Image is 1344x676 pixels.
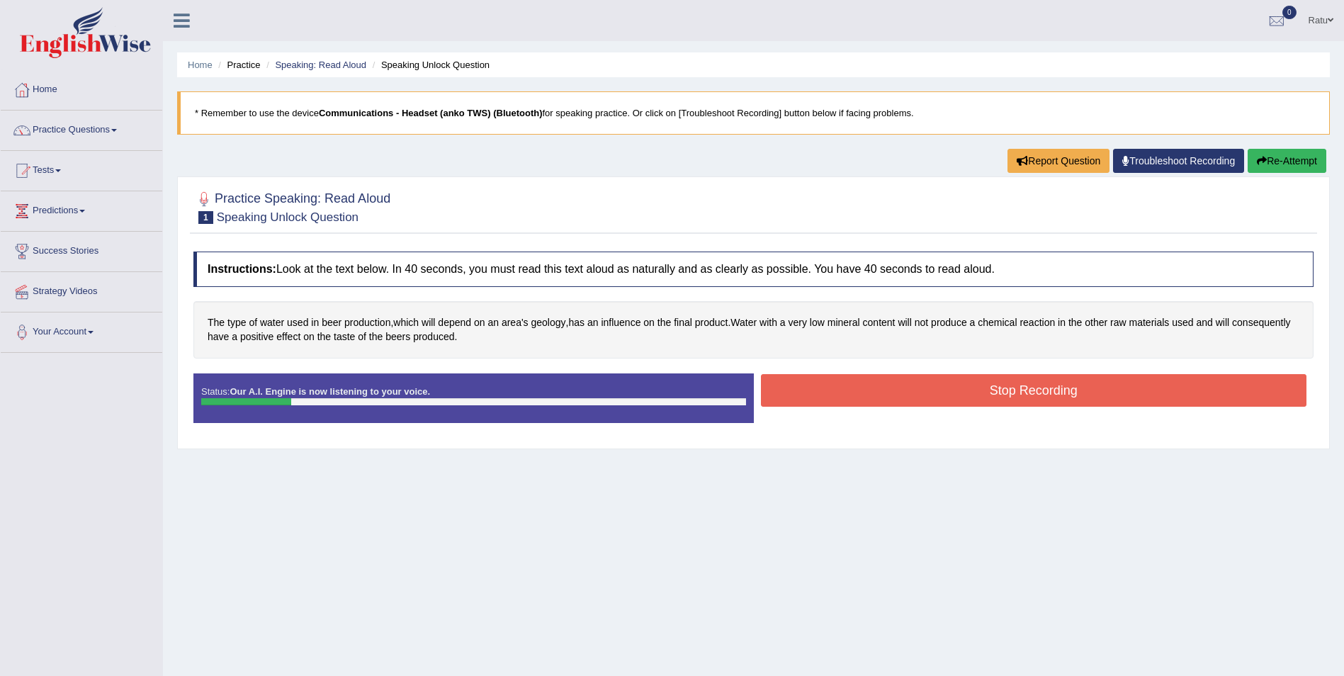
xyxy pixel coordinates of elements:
span: Click to see word definition [358,329,366,344]
span: Click to see word definition [695,315,728,330]
a: Success Stories [1,232,162,267]
span: Click to see word definition [970,315,976,330]
span: 1 [198,211,213,224]
span: Click to see word definition [601,315,640,330]
span: Click to see word definition [240,329,273,344]
li: Speaking Unlock Question [369,58,490,72]
span: Click to see word definition [780,315,786,330]
span: Click to see word definition [317,329,331,344]
span: Click to see word definition [1216,315,1229,330]
a: Your Account [1,312,162,348]
span: Click to see word definition [1110,315,1126,330]
span: Click to see word definition [208,329,229,344]
span: Click to see word definition [385,329,410,344]
span: Click to see word definition [260,315,284,330]
span: Click to see word definition [828,315,860,330]
span: Click to see word definition [232,329,237,344]
span: 0 [1282,6,1297,19]
span: Click to see word definition [227,315,246,330]
span: Click to see word definition [657,315,671,330]
span: Click to see word definition [759,315,777,330]
strong: Our A.I. Engine is now listening to your voice. [230,386,430,397]
span: Click to see word definition [1085,315,1107,330]
span: Click to see word definition [334,329,355,344]
b: Instructions: [208,263,276,275]
span: Click to see word definition [311,315,319,330]
button: Re-Attempt [1248,149,1326,173]
blockquote: * Remember to use the device for speaking practice. Or click on [Troubleshoot Recording] button b... [177,91,1330,135]
span: Click to see word definition [898,315,911,330]
span: Click to see word definition [487,315,499,330]
span: Click to see word definition [502,315,529,330]
span: Click to see word definition [474,315,485,330]
a: Home [1,70,162,106]
span: Click to see word definition [276,329,300,344]
span: Click to see word definition [931,315,967,330]
h2: Practice Speaking: Read Aloud [193,188,390,224]
a: Troubleshoot Recording [1113,149,1244,173]
a: Home [188,60,213,70]
a: Practice Questions [1,111,162,146]
span: Click to see word definition [568,315,585,330]
span: Click to see word definition [369,329,383,344]
span: Click to see word definition [643,315,655,330]
span: Click to see word definition [208,315,225,330]
div: , , . . [193,301,1314,359]
span: Click to see word definition [674,315,692,330]
span: Click to see word definition [303,329,315,344]
span: Click to see word definition [422,315,435,330]
a: Speaking: Read Aloud [275,60,366,70]
span: Click to see word definition [1020,315,1055,330]
a: Predictions [1,191,162,227]
span: Click to see word definition [1172,315,1193,330]
a: Tests [1,151,162,186]
span: Click to see word definition [1129,315,1170,330]
span: Click to see word definition [730,315,757,330]
span: Click to see word definition [344,315,390,330]
span: Click to see word definition [587,315,599,330]
span: Click to see word definition [322,315,341,330]
li: Practice [215,58,260,72]
span: Click to see word definition [863,315,896,330]
h4: Look at the text below. In 40 seconds, you must read this text aloud as naturally and as clearly ... [193,252,1314,287]
span: Click to see word definition [915,315,928,330]
span: Click to see word definition [1232,315,1291,330]
small: Speaking Unlock Question [217,210,358,224]
b: Communications - Headset (anko TWS) (Bluetooth) [319,108,543,118]
button: Stop Recording [761,374,1307,407]
span: Click to see word definition [413,329,454,344]
span: Click to see word definition [978,315,1017,330]
span: Click to see word definition [1058,315,1066,330]
span: Click to see word definition [287,315,308,330]
button: Report Question [1007,149,1109,173]
span: Click to see word definition [393,315,419,330]
span: Click to see word definition [249,315,257,330]
span: Click to see word definition [438,315,471,330]
a: Strategy Videos [1,272,162,308]
span: Click to see word definition [789,315,807,330]
span: Click to see word definition [531,315,566,330]
div: Status: [193,373,754,423]
span: Click to see word definition [1068,315,1082,330]
span: Click to see word definition [810,315,825,330]
span: Click to see word definition [1196,315,1212,330]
